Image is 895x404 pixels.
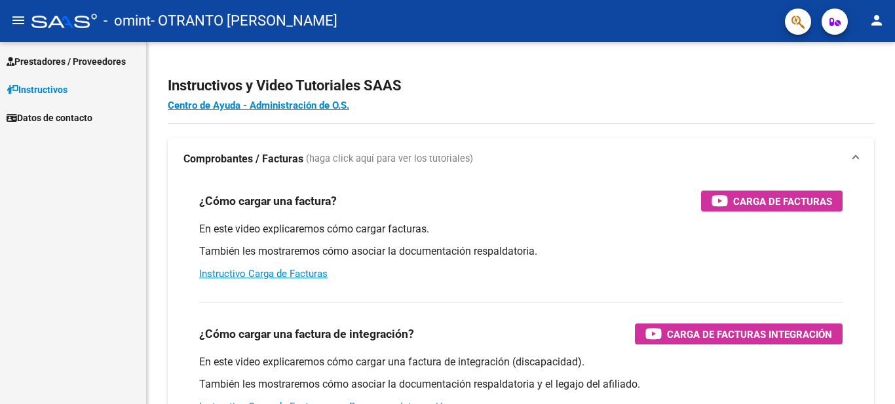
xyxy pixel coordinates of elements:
p: En este video explicaremos cómo cargar una factura de integración (discapacidad). [199,355,843,369]
span: Instructivos [7,83,67,97]
p: En este video explicaremos cómo cargar facturas. [199,222,843,236]
p: También les mostraremos cómo asociar la documentación respaldatoria y el legajo del afiliado. [199,377,843,392]
iframe: Intercom live chat [850,359,882,391]
button: Carga de Facturas Integración [635,323,843,344]
a: Instructivo Carga de Facturas [199,268,328,280]
h3: ¿Cómo cargar una factura de integración? [199,325,414,343]
span: Carga de Facturas [733,193,832,210]
span: Datos de contacto [7,111,92,125]
span: Carga de Facturas Integración [667,326,832,342]
span: - OTRANTO [PERSON_NAME] [151,7,337,35]
a: Centro de Ayuda - Administración de O.S. [168,100,349,111]
span: Prestadores / Proveedores [7,54,126,69]
span: (haga click aquí para ver los tutoriales) [306,152,473,166]
mat-icon: menu [10,12,26,28]
h2: Instructivos y Video Tutoriales SAAS [168,73,874,98]
button: Carga de Facturas [701,191,843,211]
strong: Comprobantes / Facturas [183,152,303,166]
span: - omint [104,7,151,35]
h3: ¿Cómo cargar una factura? [199,192,337,210]
mat-expansion-panel-header: Comprobantes / Facturas (haga click aquí para ver los tutoriales) [168,138,874,180]
p: También les mostraremos cómo asociar la documentación respaldatoria. [199,244,843,259]
mat-icon: person [869,12,885,28]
